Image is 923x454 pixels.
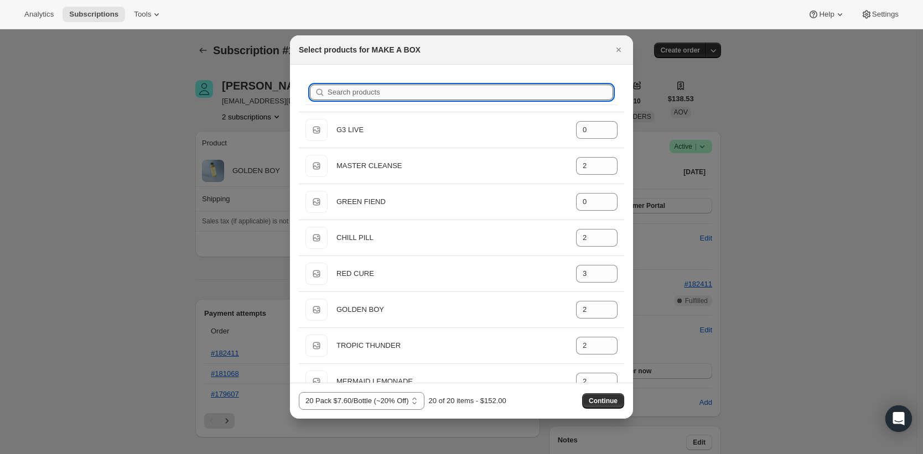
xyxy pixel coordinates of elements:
[299,44,421,55] h2: Select products for MAKE A BOX
[336,160,567,171] div: MASTER CLEANSE
[69,10,118,19] span: Subscriptions
[18,7,60,22] button: Analytics
[582,393,624,409] button: Continue
[127,7,169,22] button: Tools
[854,7,905,22] button: Settings
[872,10,899,19] span: Settings
[134,10,151,19] span: Tools
[336,196,567,207] div: GREEN FIEND
[336,340,567,351] div: TROPIC THUNDER
[63,7,125,22] button: Subscriptions
[336,124,567,135] div: G3 LIVE
[328,85,613,100] input: Search products
[819,10,834,19] span: Help
[336,232,567,243] div: CHILL PILL
[336,376,567,387] div: MERMAID LEMONADE
[885,405,912,432] div: Open Intercom Messenger
[336,268,567,279] div: RED CURE
[336,304,567,315] div: GOLDEN BOY
[24,10,54,19] span: Analytics
[429,395,506,406] div: 20 of 20 items - $152.00
[801,7,852,22] button: Help
[589,396,618,405] span: Continue
[611,42,626,58] button: Close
